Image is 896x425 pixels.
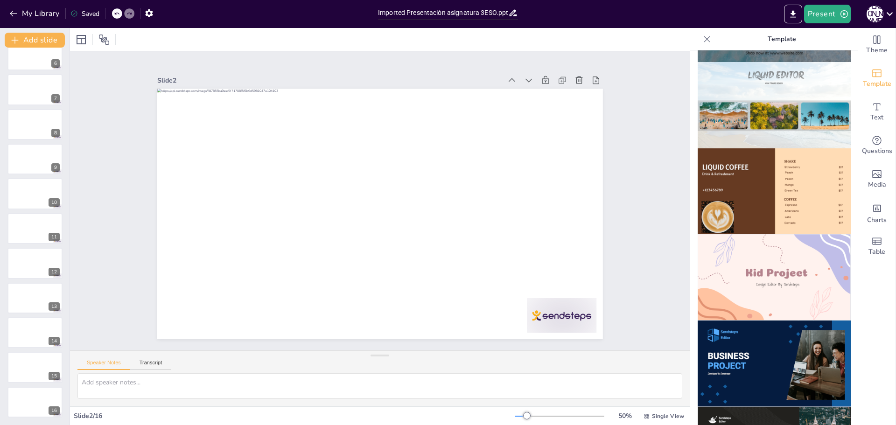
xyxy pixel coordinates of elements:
[70,9,99,18] div: Saved
[858,28,896,62] div: Change the overall theme
[7,40,63,70] div: 6
[7,352,63,383] div: 15
[868,180,886,190] span: Media
[378,6,508,20] input: Insert title
[7,144,63,174] div: 9
[698,148,851,235] img: thumb-8.png
[49,406,60,415] div: 16
[51,163,60,172] div: 9
[867,6,883,22] div: [PERSON_NAME]
[868,247,885,257] span: Table
[698,234,851,320] img: thumb-9.png
[698,62,851,148] img: thumb-7.png
[858,230,896,263] div: Add a table
[870,112,883,123] span: Text
[863,79,891,89] span: Template
[858,196,896,230] div: Add charts and graphs
[7,387,63,418] div: 16
[652,412,684,420] span: Single View
[804,5,851,23] button: Present
[49,198,60,207] div: 10
[614,411,636,420] div: 50 %
[7,317,63,348] div: 14
[858,62,896,95] div: Add ready made slides
[51,129,60,137] div: 8
[7,248,63,279] div: 12
[49,268,60,276] div: 12
[862,146,892,156] span: Questions
[867,5,883,23] button: [PERSON_NAME]
[49,372,60,380] div: 15
[49,233,60,241] div: 11
[74,411,515,420] div: Slide 2 / 16
[98,34,110,45] span: Position
[7,178,63,209] div: 10
[5,33,65,48] button: Add slide
[858,95,896,129] div: Add text boxes
[77,360,130,370] button: Speaker Notes
[49,302,60,311] div: 13
[7,213,63,244] div: 11
[858,162,896,196] div: Add images, graphics, shapes or video
[7,74,63,105] div: 7
[74,32,89,47] div: Layout
[866,45,888,56] span: Theme
[51,59,60,68] div: 6
[7,283,63,314] div: 13
[7,109,63,140] div: 8
[858,129,896,162] div: Get real-time input from your audience
[51,94,60,103] div: 7
[714,28,849,50] p: Template
[784,5,802,23] button: Export to PowerPoint
[7,6,63,21] button: My Library
[130,360,172,370] button: Transcript
[49,337,60,345] div: 14
[698,320,851,407] img: thumb-10.png
[867,215,887,225] span: Charts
